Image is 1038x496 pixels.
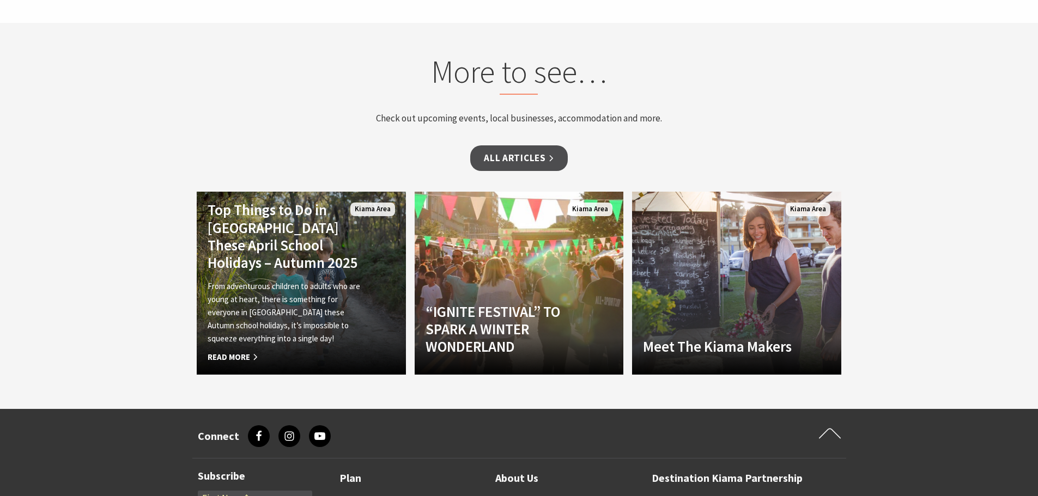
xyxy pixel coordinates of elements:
[350,203,395,216] span: Kiama Area
[208,201,363,272] h4: Top Things to Do in [GEOGRAPHIC_DATA] These April School Holidays – Autumn 2025
[339,469,361,487] a: Plan
[415,192,624,375] a: Another Image Used “IGNITE FESTIVAL” TO SPARK A WINTER WONDERLAND Kiama Area
[198,430,239,443] h3: Connect
[197,192,406,375] a: Another Image Used Top Things to Do in [GEOGRAPHIC_DATA] These April School Holidays – Autumn 202...
[568,203,612,216] span: Kiama Area
[652,469,803,487] a: Destination Kiama Partnership
[198,469,312,482] h3: Subscribe
[311,53,727,95] h2: More to see…
[632,192,841,375] a: Another Image Used Meet The Kiama Makers Kiama Area
[643,338,799,355] h4: Meet The Kiama Makers
[208,351,363,364] span: Read More
[426,303,581,356] h4: “IGNITE FESTIVAL” TO SPARK A WINTER WONDERLAND
[208,280,363,345] p: From adventurous children to adults who are young at heart, there is something for everyone in [G...
[470,145,567,171] a: All Articles
[311,111,727,126] p: Check out upcoming events, local businesses, accommodation and more.
[786,203,830,216] span: Kiama Area
[495,469,538,487] a: About Us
